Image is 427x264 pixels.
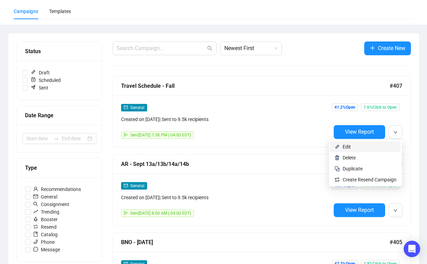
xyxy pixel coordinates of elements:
span: mail [33,194,38,199]
span: Consignment [31,201,72,208]
span: Edit [343,144,351,149]
span: View Report [345,207,374,213]
span: swap-right [54,136,59,141]
span: Duplicate [343,166,363,171]
span: search [207,46,213,51]
span: user [33,187,38,191]
span: Phone [31,238,57,246]
span: Draft [28,69,52,76]
span: Trending [31,208,62,216]
span: message [33,247,38,252]
span: to [54,136,59,141]
input: End date [62,135,86,142]
span: down [393,130,398,134]
span: Recommendations [31,185,84,193]
div: Type [25,164,94,172]
div: BNO - [DATE] [121,238,390,247]
span: Scheduled [28,76,63,84]
span: #405 [390,238,402,247]
a: Travel Schedule - Fall#407mailGeneralCreated on [DATE]| Sent to 9.5k recipientssendSent[DATE] 7:3... [112,76,411,147]
span: General [31,193,60,201]
span: down [393,208,398,213]
img: svg+xml;base64,PHN2ZyB4bWxucz0iaHR0cDovL3d3dy53My5vcmcvMjAwMC9zdmciIHdpZHRoPSIyNCIgaGVpZ2h0PSIyNC... [334,166,340,171]
span: retweet [33,224,38,229]
span: Create New [378,44,405,52]
span: 41.2% Open [332,104,358,111]
div: Travel Schedule - Fall [121,82,390,90]
span: Sent [28,84,51,92]
span: Booster [31,216,60,223]
img: svg+xml;base64,PHN2ZyB4bWxucz0iaHR0cDovL3d3dy53My5vcmcvMjAwMC9zdmciIHhtbG5zOnhsaW5rPSJodHRwOi8vd3... [334,144,340,149]
div: Created on [DATE] | Sent to 9.5k recipients [121,194,331,201]
button: Create New [364,41,411,55]
input: Search Campaign... [117,44,206,52]
div: Created on [DATE] | Sent to 9.5k recipients [121,116,331,123]
span: 7.6% Click to Open [361,104,400,111]
span: mail [124,183,128,188]
button: View Report [334,203,385,217]
img: retweet.svg [334,177,340,182]
span: search [33,202,38,206]
span: book [33,232,38,237]
div: Templates [49,8,71,15]
span: send [124,133,128,137]
input: Start date [26,135,51,142]
span: General [130,183,144,188]
div: Date Range [25,111,94,120]
div: Campaigns [14,8,38,15]
span: Resend [31,223,59,231]
div: Status [25,47,94,56]
span: phone [33,239,38,244]
span: View Report [345,129,374,135]
img: svg+xml;base64,PHN2ZyB4bWxucz0iaHR0cDovL3d3dy53My5vcmcvMjAwMC9zdmciIHhtbG5zOnhsaW5rPSJodHRwOi8vd3... [334,155,340,160]
span: rocket [33,217,38,221]
a: AR - Sept 13a/13b/14a/14b#406mailGeneralCreated on [DATE]| Sent to 9.5k recipientssendSent[DATE] ... [112,154,411,226]
span: plus [370,45,375,51]
span: General [130,105,144,110]
span: mail [124,105,128,109]
div: AR - Sept 13a/13b/14a/14b [121,160,390,168]
span: Delete [343,155,356,160]
div: Open Intercom Messenger [404,241,420,257]
span: Create Resend Campaign [343,177,396,182]
span: send [124,211,128,215]
span: #407 [390,82,402,90]
span: rise [33,209,38,214]
span: Message [31,246,63,253]
button: View Report [334,125,385,139]
span: Sent [DATE] 7:38 PM (-04:00 EDT) [130,133,191,137]
span: Newest First [224,42,278,55]
span: Sent [DATE] 8:00 AM (-04:00 EDT) [130,211,191,216]
span: Catalog [31,231,60,238]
